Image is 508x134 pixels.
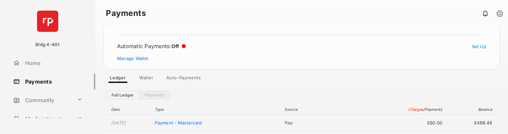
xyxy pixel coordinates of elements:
[139,91,170,99] a: Payments
[11,92,74,108] a: Community
[117,43,186,49] div: Automatic Payments :
[11,111,74,127] a: My Apartment
[151,104,281,115] th: Type
[106,91,139,99] a: Full Ledger
[171,43,179,49] span: Off
[111,120,126,125] time: [DATE]
[423,107,442,112] span: / Payments
[117,56,148,61] a: Manage Wallet
[369,120,442,125] span: £60.00
[408,107,423,112] span: Charges
[106,104,151,115] th: Date
[445,104,497,115] th: Balance
[11,74,95,90] a: Payments
[161,75,206,83] a: Auto-Payments
[472,44,487,49] a: Set Up
[281,104,366,115] th: Source
[11,55,95,71] a: Home
[35,41,60,48] p: Bldg 4-401
[105,75,131,83] a: Ledger
[106,9,146,17] strong: Payments
[37,11,58,32] img: svg+xml;base64,PHN2ZyB4bWxucz0iaHR0cDovL3d3dy53My5vcmcvMjAwMC9zdmciIHdpZHRoPSI2NCIgaGVpZ2h0PSI2NC...
[445,115,497,131] td: £468.48
[134,75,158,83] a: Wallet
[155,120,202,125] span: Payment - Mastercard
[281,115,366,131] td: You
